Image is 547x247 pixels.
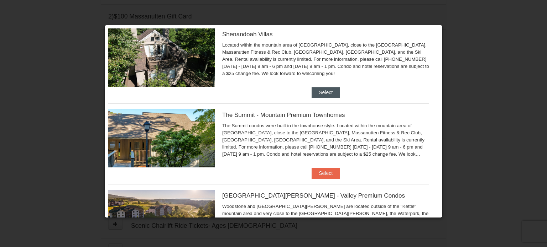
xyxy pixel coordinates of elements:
[312,87,340,98] button: Select
[312,168,340,179] button: Select
[222,203,429,238] div: Woodstone and [GEOGRAPHIC_DATA][PERSON_NAME] are located outside of the "Kettle" mountain area an...
[222,112,345,118] span: The Summit - Mountain Premium Townhomes
[222,192,405,199] span: [GEOGRAPHIC_DATA][PERSON_NAME] - Valley Premium Condos
[108,109,215,167] img: 19219034-1-0eee7e00.jpg
[222,42,429,77] div: Located within the mountain area of [GEOGRAPHIC_DATA], close to the [GEOGRAPHIC_DATA], Massanutte...
[108,28,215,87] img: 19219019-2-e70bf45f.jpg
[222,31,272,38] span: Shenandoah Villas
[222,122,429,158] div: The Summit condos were built in the townhouse style. Located within the mountain area of [GEOGRAP...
